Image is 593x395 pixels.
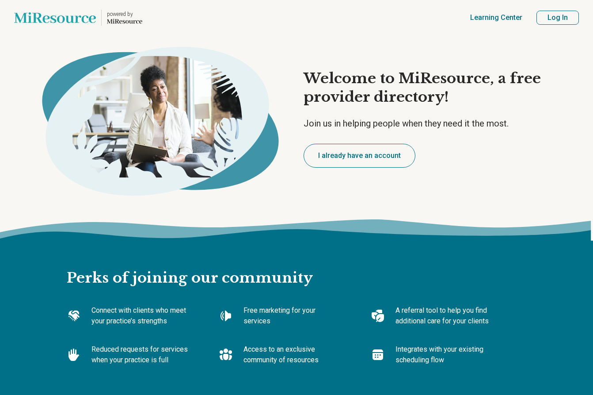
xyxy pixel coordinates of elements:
[304,144,415,168] button: I already have an account
[91,305,190,326] p: Connect with clients who meet your practice’s strengths
[243,305,342,326] p: Free marketing for your services
[91,344,190,365] p: Reduced requests for services when your practice is full
[395,344,494,365] p: Integrates with your existing scheduling flow
[470,12,522,23] a: Learning Center
[304,69,565,106] h1: Welcome to MiResource, a free provider directory!
[243,344,342,365] p: Access to an exclusive community of resources
[395,305,494,326] p: A referral tool to help you find additional care for your clients
[304,117,565,130] p: Join us in helping people when they need it the most.
[14,4,142,32] a: Home page
[107,11,142,18] p: powered by
[67,241,526,288] h2: Perks of joining our community
[536,11,579,25] button: Log In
